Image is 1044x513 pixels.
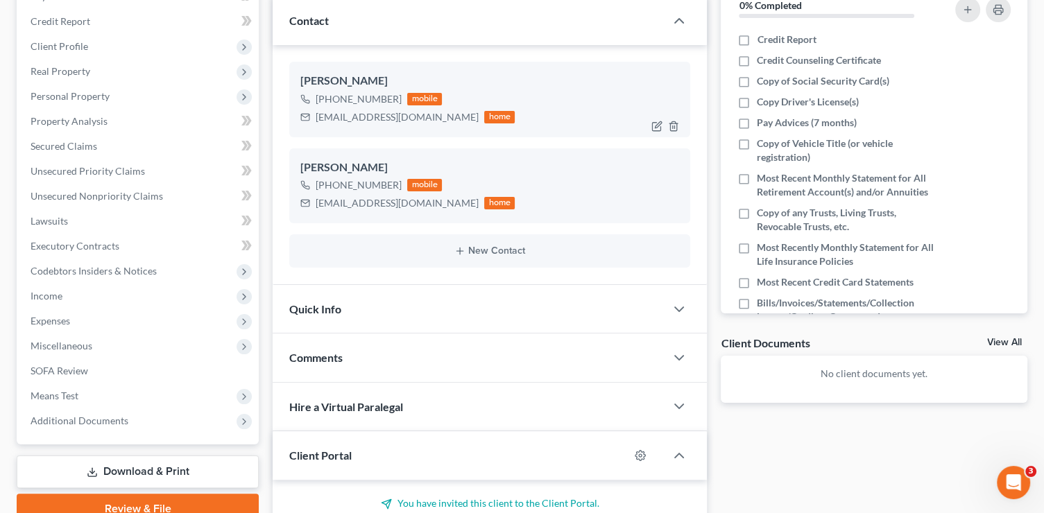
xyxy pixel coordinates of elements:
[757,33,816,46] span: Credit Report
[31,40,88,52] span: Client Profile
[289,449,352,462] span: Client Portal
[757,241,939,268] span: Most Recently Monthly Statement for All Life Insurance Policies
[757,171,939,199] span: Most Recent Monthly Statement for All Retirement Account(s) and/or Annuities
[300,159,679,176] div: [PERSON_NAME]
[757,137,939,164] span: Copy of Vehicle Title (or vehicle registration)
[289,302,341,315] span: Quick Info
[757,296,939,324] span: Bills/Invoices/Statements/Collection Letters/Creditor Correspondence
[997,466,1030,499] iframe: Intercom live chat
[484,197,515,209] div: home
[19,159,259,184] a: Unsecured Priority Claims
[757,95,859,109] span: Copy Driver's License(s)
[17,455,259,488] a: Download & Print
[19,234,259,259] a: Executory Contracts
[407,93,442,105] div: mobile
[316,92,402,106] div: [PHONE_NUMBER]
[31,315,70,327] span: Expenses
[289,14,329,27] span: Contact
[721,336,810,350] div: Client Documents
[407,179,442,191] div: mobile
[19,109,259,134] a: Property Analysis
[31,15,90,27] span: Credit Report
[31,290,62,302] span: Income
[757,206,939,234] span: Copy of any Trusts, Living Trusts, Revocable Trusts, etc.
[289,351,343,364] span: Comments
[19,358,259,383] a: SOFA Review
[31,365,88,376] span: SOFA Review
[19,209,259,234] a: Lawsuits
[316,196,479,210] div: [EMAIL_ADDRESS][DOMAIN_NAME]
[757,53,881,67] span: Credit Counseling Certificate
[31,65,90,77] span: Real Property
[19,184,259,209] a: Unsecured Nonpriority Claims
[732,367,1016,381] p: No client documents yet.
[31,190,163,202] span: Unsecured Nonpriority Claims
[757,74,889,88] span: Copy of Social Security Card(s)
[316,110,479,124] div: [EMAIL_ADDRESS][DOMAIN_NAME]
[31,265,157,277] span: Codebtors Insiders & Notices
[31,340,92,351] span: Miscellaneous
[31,240,119,252] span: Executory Contracts
[757,275,914,289] span: Most Recent Credit Card Statements
[19,9,259,34] a: Credit Report
[31,215,68,227] span: Lawsuits
[987,338,1022,347] a: View All
[31,390,78,401] span: Means Test
[31,165,145,177] span: Unsecured Priority Claims
[1025,466,1036,477] span: 3
[300,73,679,89] div: [PERSON_NAME]
[300,245,679,256] button: New Contact
[757,116,857,130] span: Pay Advices (7 months)
[316,178,402,192] div: [PHONE_NUMBER]
[289,496,690,510] p: You have invited this client to the Client Portal.
[31,415,128,426] span: Additional Documents
[19,134,259,159] a: Secured Claims
[31,140,97,152] span: Secured Claims
[31,90,110,102] span: Personal Property
[289,400,403,413] span: Hire a Virtual Paralegal
[31,115,108,127] span: Property Analysis
[484,111,515,123] div: home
